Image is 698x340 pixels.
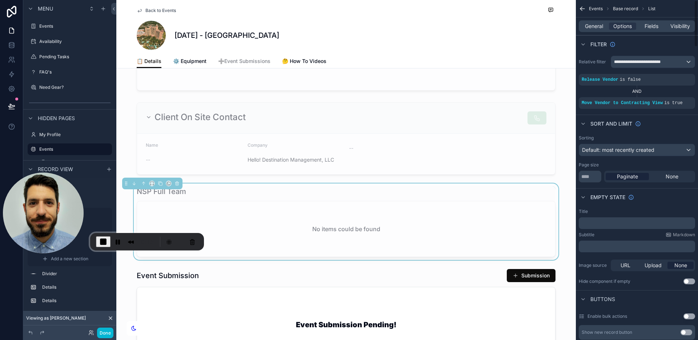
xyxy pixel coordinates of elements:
[28,36,112,47] a: Availability
[579,59,608,65] label: Relative filter
[28,20,112,32] a: Events
[173,58,206,65] span: ⚙️ Equipment
[42,271,109,277] label: Divider
[39,23,111,29] label: Events
[312,225,380,233] h2: No items could be found
[39,69,111,75] label: FAQ's
[620,77,641,82] span: is false
[282,55,326,69] a: 🤔 How To Videos
[173,55,206,69] a: ⚙️ Equipment
[28,129,112,141] a: My Profile
[28,51,112,63] a: Pending Tasks
[579,88,695,94] div: AND
[137,186,186,197] h1: NSP Full Team
[645,262,662,269] span: Upload
[590,296,615,303] span: Buttons
[28,82,112,93] a: Need Gear?
[582,147,654,153] span: Default: most recently created
[282,58,326,65] span: 🤔 How To Videos
[42,284,109,290] label: Details
[613,23,632,30] span: Options
[97,328,113,338] button: Done
[137,55,161,68] a: 📋 Details
[617,173,638,180] span: Paginate
[39,132,111,138] label: My Profile
[621,262,630,269] span: URL
[39,39,111,44] label: Availability
[28,143,112,155] a: Events
[673,232,695,238] span: Markdown
[39,54,111,60] label: Pending Tasks
[218,58,270,65] span: ➕Event Submissions
[38,5,53,12] span: Menu
[38,115,75,122] span: Hidden pages
[590,41,607,48] span: Filter
[49,159,82,165] span: Create a Events
[590,194,625,201] span: Empty state
[585,23,603,30] span: General
[579,278,630,284] div: Hide component if empty
[137,8,176,13] a: Back to Events
[590,120,632,127] span: Sort And Limit
[613,6,638,12] span: Base record
[36,157,112,168] a: Create a Events
[174,30,279,40] h1: [DATE] - [GEOGRAPHIC_DATA]
[648,6,655,12] span: List
[579,241,695,252] div: scrollable content
[137,58,161,65] span: 📋 Details
[579,217,695,229] div: scrollable content
[39,146,108,152] label: Events
[582,100,663,106] span: Move Vendor to Contracting View
[666,232,695,238] a: Markdown
[579,262,608,268] label: Image source
[589,6,603,12] span: Events
[145,8,176,13] span: Back to Events
[666,173,678,180] span: None
[670,23,690,30] span: Visibility
[579,144,695,156] button: Default: most recently created
[218,55,270,69] a: ➕Event Submissions
[39,84,111,90] label: Need Gear?
[645,23,658,30] span: Fields
[38,166,73,173] span: Record view
[28,66,112,78] a: FAQ's
[664,100,682,106] span: is true
[42,298,109,304] label: Details
[26,315,86,321] span: Viewing as [PERSON_NAME]
[579,209,588,214] label: Title
[587,313,627,319] label: Enable bulk actions
[579,135,594,141] label: Sorting
[579,162,599,168] label: Page size
[51,256,88,262] span: Add a new section
[674,262,687,269] span: None
[579,232,594,238] label: Subtitle
[582,77,618,82] span: Release Vendor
